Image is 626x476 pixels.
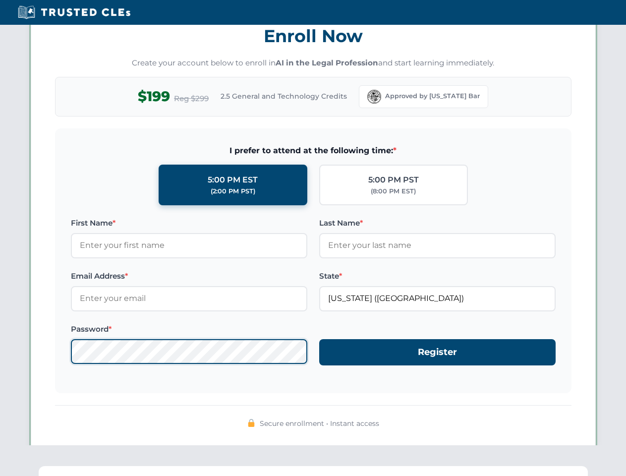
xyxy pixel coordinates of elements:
[71,286,307,311] input: Enter your email
[319,339,556,365] button: Register
[55,20,571,52] h3: Enroll Now
[319,217,556,229] label: Last Name
[71,233,307,258] input: Enter your first name
[367,90,381,104] img: Florida Bar
[385,91,480,101] span: Approved by [US_STATE] Bar
[138,85,170,108] span: $199
[174,93,209,105] span: Reg $299
[211,186,255,196] div: (2:00 PM PST)
[319,270,556,282] label: State
[319,233,556,258] input: Enter your last name
[260,418,379,429] span: Secure enrollment • Instant access
[368,174,419,186] div: 5:00 PM PST
[371,186,416,196] div: (8:00 PM EST)
[71,270,307,282] label: Email Address
[71,144,556,157] span: I prefer to attend at the following time:
[71,323,307,335] label: Password
[221,91,347,102] span: 2.5 General and Technology Credits
[208,174,258,186] div: 5:00 PM EST
[55,58,571,69] p: Create your account below to enroll in and start learning immediately.
[247,419,255,427] img: 🔒
[15,5,133,20] img: Trusted CLEs
[71,217,307,229] label: First Name
[276,58,378,67] strong: AI in the Legal Profession
[319,286,556,311] input: Florida (FL)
